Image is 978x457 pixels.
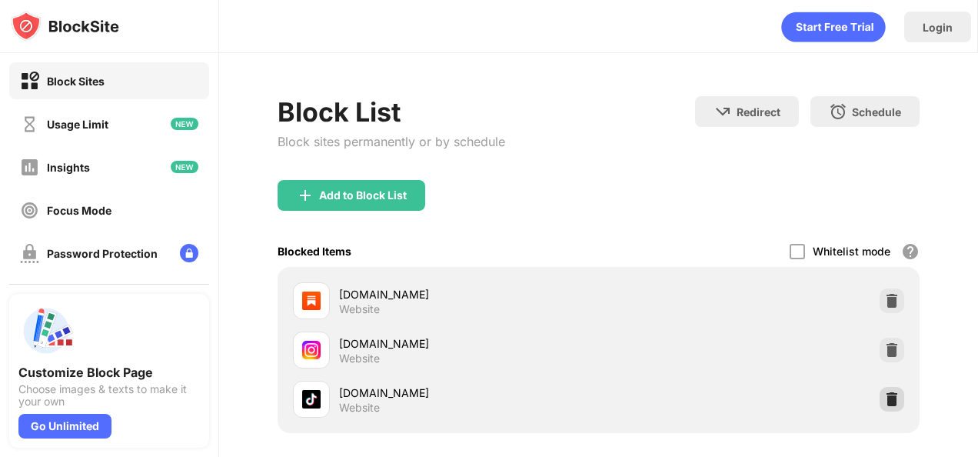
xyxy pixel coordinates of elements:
[278,245,351,258] div: Blocked Items
[20,158,39,177] img: insights-off.svg
[339,352,380,365] div: Website
[339,335,598,352] div: [DOMAIN_NAME]
[339,401,380,415] div: Website
[278,96,505,128] div: Block List
[11,11,119,42] img: logo-blocksite.svg
[47,75,105,88] div: Block Sites
[18,383,200,408] div: Choose images & texts to make it your own
[339,286,598,302] div: [DOMAIN_NAME]
[47,161,90,174] div: Insights
[278,134,505,149] div: Block sites permanently or by schedule
[20,72,39,91] img: block-on.svg
[302,292,321,310] img: favicons
[662,15,963,194] iframe: Cuadro de diálogo Iniciar sesión con Google
[18,365,200,380] div: Customize Block Page
[339,385,598,401] div: [DOMAIN_NAME]
[813,245,890,258] div: Whitelist mode
[47,247,158,260] div: Password Protection
[18,303,74,359] img: push-custom-page.svg
[302,390,321,409] img: favicons
[20,115,39,134] img: time-usage-off.svg
[47,204,111,217] div: Focus Mode
[180,244,198,262] img: lock-menu.svg
[18,414,111,439] div: Go Unlimited
[47,118,108,131] div: Usage Limit
[781,12,886,42] div: animation
[319,189,407,202] div: Add to Block List
[20,201,39,220] img: focus-off.svg
[20,244,39,263] img: password-protection-off.svg
[302,341,321,359] img: favicons
[339,302,380,316] div: Website
[171,118,198,130] img: new-icon.svg
[171,161,198,173] img: new-icon.svg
